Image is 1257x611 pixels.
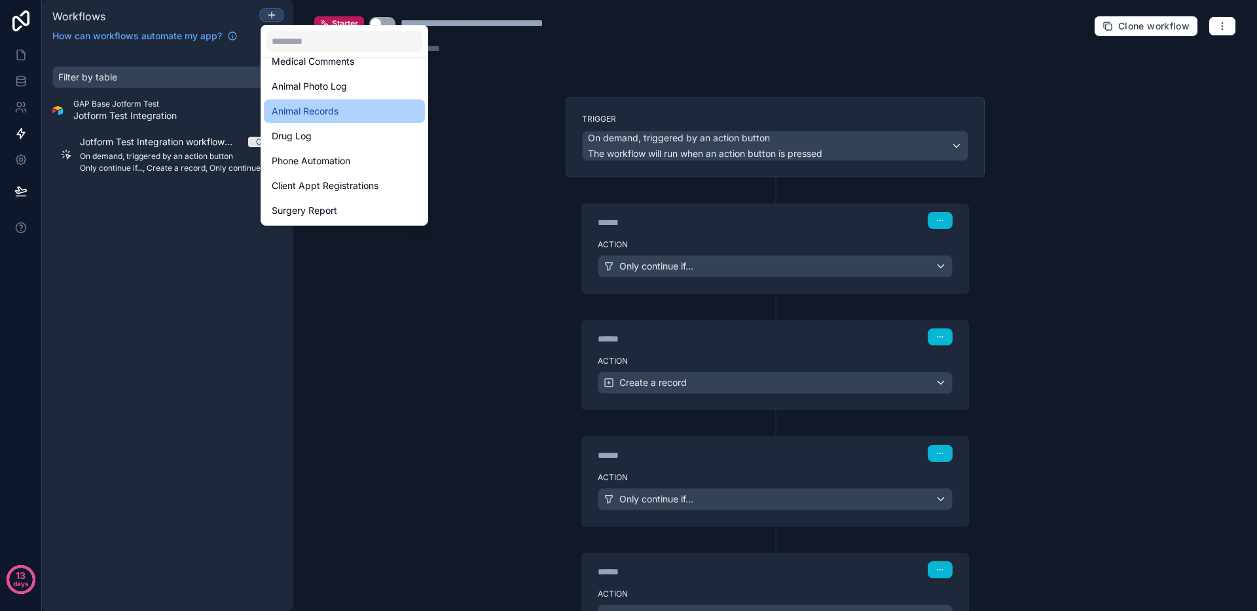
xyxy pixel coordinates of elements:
[272,103,338,119] span: Animal Records
[272,203,337,218] span: Surgery Report
[272,128,312,144] span: Drug Log
[272,79,347,94] span: Animal Photo Log
[272,178,378,194] span: Client Appt Registrations
[272,54,354,69] span: Medical Comments
[272,153,350,169] span: Phone Automation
